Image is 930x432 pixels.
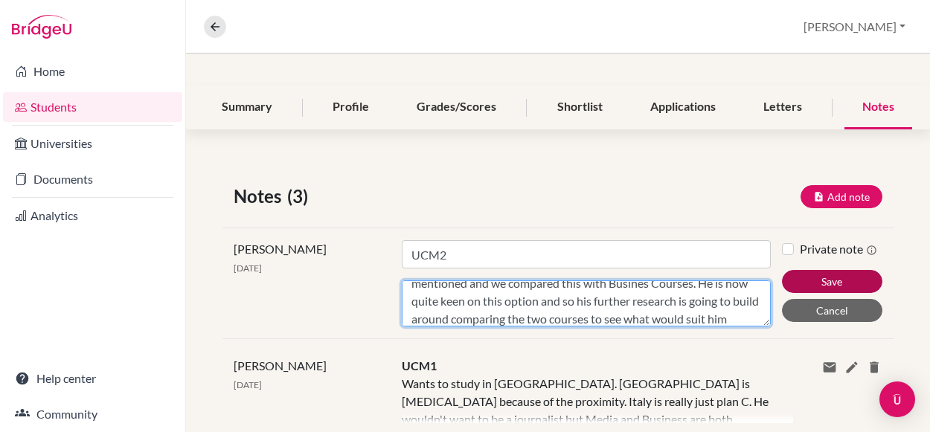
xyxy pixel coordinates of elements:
[782,299,882,322] button: Cancel
[539,86,620,129] div: Shortlist
[204,86,290,129] div: Summary
[782,270,882,293] button: Save
[402,240,771,268] input: Note title (required)
[234,242,327,256] span: [PERSON_NAME]
[234,358,327,373] span: [PERSON_NAME]
[3,129,182,158] a: Universities
[844,86,912,129] div: Notes
[399,86,514,129] div: Grades/Scores
[287,183,314,210] span: (3)
[3,164,182,194] a: Documents
[402,358,437,373] span: UCM1
[3,364,182,393] a: Help center
[3,201,182,230] a: Analytics
[402,375,771,423] div: Wants to study in [GEOGRAPHIC_DATA]. [GEOGRAPHIC_DATA] is [MEDICAL_DATA] because of the proximity...
[3,57,182,86] a: Home
[234,183,287,210] span: Notes
[632,86,734,129] div: Applications
[12,15,71,39] img: Bridge-U
[234,379,262,390] span: [DATE]
[879,381,915,417] div: Open Intercom Messenger
[234,262,262,274] span: [DATE]
[801,185,882,208] button: Add note
[3,92,182,122] a: Students
[745,86,820,129] div: Letters
[315,86,387,129] div: Profile
[3,399,182,429] a: Community
[797,13,912,41] button: [PERSON_NAME]
[800,240,877,258] label: Private note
